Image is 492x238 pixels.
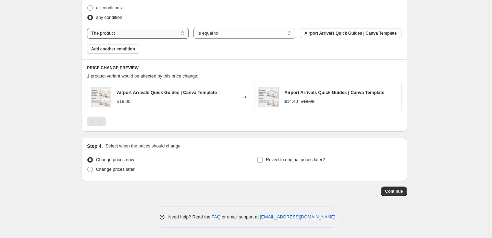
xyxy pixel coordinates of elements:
h6: PRICE CHANGE PREVIEW [87,65,402,71]
span: Add another condition [91,46,135,52]
div: $18.00 [117,98,131,105]
span: Airport Arrivals Quick Guides | Canva Template [117,90,217,95]
span: any condition [96,15,122,20]
nav: Pagination [87,117,106,126]
button: Continue [381,187,407,196]
span: Change prices now [96,157,134,162]
span: all conditions [96,5,122,10]
a: [EMAIL_ADDRESS][DOMAIN_NAME] [260,214,335,219]
img: Airport_arrivals_guide_mockup_80x.png [91,87,111,107]
button: Add another condition [87,44,139,54]
div: $14.40 [284,98,298,105]
span: Continue [385,189,403,194]
span: Change prices later [96,167,135,172]
span: 1 product variant would be affected by this price change: [87,73,198,79]
button: Airport Arrivals Quick Guides | Canva Template [300,28,402,38]
span: or email support at [221,214,260,219]
span: Need help? Read the [168,214,212,219]
span: Airport Arrivals Quick Guides | Canva Template [284,90,384,95]
strike: $18.00 [301,98,315,105]
a: FAQ [212,214,221,219]
img: Airport_arrivals_guide_mockup_80x.png [258,87,279,107]
span: Airport Arrivals Quick Guides | Canva Template [305,31,397,36]
span: Revert to original prices later? [266,157,325,162]
p: Select when the prices should change [106,143,181,150]
h2: Step 4. [87,143,103,150]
